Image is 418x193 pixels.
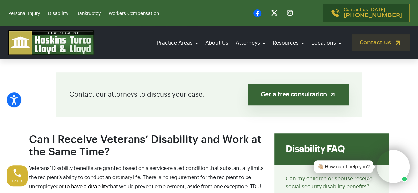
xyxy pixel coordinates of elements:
[29,166,264,189] span: Veterans’ Disability benefits are granted based on a service-related condition that substantially...
[29,134,261,157] span: Can I Receive Veterans’ Disability and Work at the Same Time?
[323,4,410,22] a: Contact us [DATE][PHONE_NUMBER]
[317,163,370,171] div: 👋🏼 How can I help you?
[59,184,108,189] a: or to have a disability
[329,91,336,98] img: arrow-up-right-light.svg
[203,34,230,52] a: About Us
[8,30,94,55] img: logo
[274,133,389,165] div: Disability FAQ
[309,34,343,52] a: Locations
[361,172,375,185] a: Open chat
[271,34,306,52] a: Resources
[155,34,200,52] a: Practice Areas
[234,34,267,52] a: Attorneys
[344,12,402,19] span: [PHONE_NUMBER]
[248,84,349,105] a: Get a free consultation
[76,11,101,16] a: Bankruptcy
[56,72,362,117] div: Contact our attorneys to discuss your case.
[352,34,410,51] a: Contact us
[344,8,402,19] p: Contact us [DATE]
[48,11,68,16] a: Disability
[12,179,22,183] span: Call us
[8,11,40,16] a: Personal Injury
[286,176,372,189] a: Can my children or spouse receive social security disability benefits?
[109,11,159,16] a: Workers Compensation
